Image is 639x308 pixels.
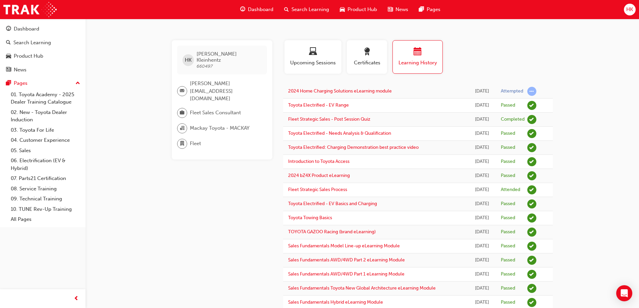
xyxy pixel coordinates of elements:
span: learningRecordVerb_PASS-icon [527,213,536,223]
div: Mon Sep 08 2025 10:46:30 GMT+1000 (Australian Eastern Standard Time) [473,299,491,306]
a: Introduction to Toyota Access [288,159,350,164]
div: Fri Sep 12 2025 08:14:24 GMT+1000 (Australian Eastern Standard Time) [473,200,491,208]
span: Mackay Toyota - MACKAY [190,124,250,132]
a: 08. Service Training [8,184,83,194]
span: learningRecordVerb_PASS-icon [527,284,536,293]
div: Fri Sep 19 2025 16:04:32 GMT+1000 (Australian Eastern Standard Time) [473,102,491,109]
a: Sales Fundamentals Toyota New Global Architecture eLearning Module [288,285,436,291]
a: search-iconSearch Learning [279,3,334,16]
span: search-icon [6,40,11,46]
div: Passed [501,229,515,235]
span: 660497 [197,63,213,69]
div: Passed [501,144,515,151]
span: HK [626,6,633,13]
span: Fleet Sales Consultant [190,109,241,117]
button: DashboardSearch LearningProduct HubNews [3,21,83,77]
span: Pages [427,6,440,13]
span: learningRecordVerb_PASS-icon [527,228,536,237]
div: Fri Sep 19 2025 08:09:19 GMT+1000 (Australian Eastern Standard Time) [473,158,491,166]
a: 10. TUNE Rev-Up Training [8,204,83,214]
div: Mon Sep 08 2025 16:27:44 GMT+1000 (Australian Eastern Standard Time) [473,228,491,236]
span: Learning History [398,59,437,67]
span: laptop-icon [309,48,317,57]
span: Product Hub [348,6,377,13]
span: learningRecordVerb_PASS-icon [527,143,536,152]
div: Fri Sep 19 2025 16:28:55 GMT+1000 (Australian Eastern Standard Time) [473,87,491,95]
div: Search Learning [13,39,51,47]
img: Trak [3,2,57,17]
div: Dashboard [14,25,39,33]
a: 04. Customer Experience [8,135,83,145]
span: learningRecordVerb_COMPLETE-icon [527,115,536,124]
a: Toyota Towing Basics [288,215,332,221]
a: Sales Fundamentals Model Line-up eLearning Module [288,243,400,249]
a: Dashboard [3,23,83,35]
span: car-icon [340,5,345,14]
span: guage-icon [240,5,245,14]
div: Mon Sep 08 2025 11:01:56 GMT+1000 (Australian Eastern Standard Time) [473,285,491,292]
a: 03. Toyota For Life [8,125,83,135]
span: organisation-icon [180,124,184,133]
span: up-icon [75,79,80,88]
div: Passed [501,173,515,179]
a: News [3,64,83,76]
span: learningRecordVerb_ATTEMPT-icon [527,87,536,96]
a: Sales Fundamentals AWD/4WD Part 1 eLearning Module [288,271,405,277]
div: Mon Sep 08 2025 12:35:21 GMT+1000 (Australian Eastern Standard Time) [473,256,491,264]
span: learningRecordVerb_PASS-icon [527,101,536,110]
span: [PERSON_NAME] Kleinhentz [197,51,262,63]
div: Passed [501,299,515,306]
span: HK [185,56,192,64]
a: guage-iconDashboard [235,3,279,16]
span: email-icon [180,87,184,96]
a: news-iconNews [382,3,414,16]
span: calendar-icon [414,48,422,57]
span: learningRecordVerb_PASS-icon [527,298,536,307]
span: learningRecordVerb_PASS-icon [527,129,536,138]
div: Mon Sep 08 2025 16:20:10 GMT+1000 (Australian Eastern Standard Time) [473,242,491,250]
div: Passed [501,102,515,109]
button: Learning History [392,40,443,74]
div: Fri Sep 19 2025 15:25:31 GMT+1000 (Australian Eastern Standard Time) [473,116,491,123]
a: TOYOTA GAZOO Racing (brand eLearning) [288,229,376,235]
button: Certificates [347,40,387,74]
a: car-iconProduct Hub [334,3,382,16]
a: Search Learning [3,37,83,49]
span: pages-icon [6,80,11,86]
div: Passed [501,285,515,292]
span: News [395,6,408,13]
button: HK [624,4,636,15]
div: Passed [501,201,515,207]
span: learningRecordVerb_PASS-icon [527,199,536,208]
span: learningRecordVerb_PASS-icon [527,256,536,265]
span: Upcoming Sessions [289,59,336,67]
div: News [14,66,26,74]
a: Toyota Electrified - EV Range [288,102,349,108]
a: 05. Sales [8,145,83,156]
span: guage-icon [6,26,11,32]
div: Fri Sep 19 2025 08:25:12 GMT+1000 (Australian Eastern Standard Time) [473,144,491,151]
a: 07. Parts21 Certification [8,173,83,184]
span: pages-icon [419,5,424,14]
span: briefcase-icon [180,109,184,117]
a: Fleet Strategic Sales Process [288,187,347,192]
span: learningRecordVerb_PASS-icon [527,171,536,180]
a: Toyota Electrified: Charging Demonstration best practice video [288,144,419,150]
span: learningRecordVerb_ATTEND-icon [527,185,536,194]
span: news-icon [388,5,393,14]
div: Open Intercom Messenger [616,285,632,301]
div: Mon Sep 08 2025 11:50:51 GMT+1000 (Australian Eastern Standard Time) [473,270,491,278]
a: Product Hub [3,50,83,62]
span: [PERSON_NAME][EMAIL_ADDRESS][DOMAIN_NAME] [190,80,262,103]
div: Thu Sep 18 2025 11:00:00 GMT+1000 (Australian Eastern Standard Time) [473,186,491,194]
div: Attempted [501,88,523,95]
a: 09. Technical Training [8,194,83,204]
div: Passed [501,215,515,221]
span: prev-icon [74,295,79,303]
button: Pages [3,77,83,89]
span: department-icon [180,139,184,148]
div: Passed [501,257,515,263]
a: Toyota Electrified - EV Basics and Charging [288,201,377,206]
a: 01. Toyota Academy - 2025 Dealer Training Catalogue [8,89,83,107]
